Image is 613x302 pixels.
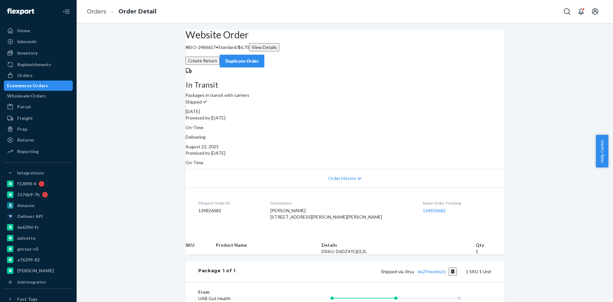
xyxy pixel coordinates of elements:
[561,5,573,18] button: Open Search Box
[17,224,39,230] div: 6e639d-fc
[249,43,279,51] button: View Details
[17,27,30,34] div: Home
[418,269,446,274] a: 6e29neehly2s
[17,72,33,79] div: Orders
[328,175,356,182] span: Order History
[270,200,412,206] dt: Destination
[4,168,73,178] button: Integrations
[236,267,491,276] div: 1 SKU 1 Unit
[17,191,40,198] div: 5176b9-7b
[185,57,220,65] button: Create Return
[4,200,73,211] a: Amazon
[7,8,34,15] img: Flexport logo
[4,135,73,145] a: Returns
[4,113,73,123] a: Freight
[216,242,321,248] th: Product Name
[322,248,476,255] div: DSKU: D6DZXYQEE2L
[17,115,33,121] div: Freight
[7,82,48,89] div: Ecommerce Orders
[185,98,504,105] p: Shipped
[589,5,602,18] button: Open account menu
[225,58,259,64] div: Duplicate Order
[17,104,31,110] div: Parcel
[4,255,73,265] a: a76299-82
[198,200,260,206] dt: Flexport Order ID
[216,44,218,50] span: •
[252,44,277,50] div: View Details
[185,81,504,98] div: Packages in transit with carriers
[476,242,504,248] th: Qty
[381,269,457,274] span: Shipped via Jitsu
[185,242,216,248] th: SKU
[575,5,587,18] button: Open notifications
[270,208,382,220] span: [PERSON_NAME] [STREET_ADDRESS][PERSON_NAME][PERSON_NAME]
[423,208,446,213] a: 134826682
[17,126,27,132] div: Prep
[185,124,504,131] p: On-Time
[17,202,34,209] div: Amazon
[449,267,457,276] button: Copy tracking number
[185,134,504,140] p: Delivering
[4,36,73,47] a: Inbounds
[4,179,73,189] a: f12898-4
[17,61,51,68] div: Replenishments
[4,146,73,157] a: Reporting
[198,207,260,214] dd: 134826682
[17,170,44,176] div: Integrations
[185,115,504,121] p: Promised by [DATE]
[17,137,34,143] div: Returns
[17,235,36,241] div: pulsetto
[185,143,504,150] div: August 22, 2025
[60,5,73,18] button: Close Navigation
[4,211,73,221] a: Deliverr API
[4,70,73,81] a: Orders
[185,81,504,89] h3: In Transit
[185,150,504,156] p: Promised by [DATE]
[185,29,504,40] h2: Website Order
[4,266,73,276] a: [PERSON_NAME]
[4,222,73,232] a: 6e639d-fc
[4,59,73,70] a: Replenishments
[17,246,38,252] div: gnzsuz-v5
[17,213,43,220] div: Deliverr API
[596,135,608,167] button: Help Center
[4,278,73,286] a: Add Integration
[218,44,236,50] span: Standard
[4,102,73,112] a: Parcel
[4,91,73,101] a: Wholesale Orders
[4,190,73,200] a: 5176b9-7b
[4,244,73,254] a: gnzsuz-v5
[185,108,504,115] div: [DATE]
[87,8,106,15] a: Orders
[198,289,275,295] dt: From
[17,38,37,45] div: Inbounds
[4,26,73,36] a: Home
[17,257,40,263] div: a76299-82
[4,48,73,58] a: Inventory
[4,81,73,91] a: Ecommerce Orders
[476,248,504,255] td: 1
[7,93,46,99] div: Wholesale Orders
[198,267,236,276] div: Package 1 of 1
[17,50,38,56] div: Inventory
[17,279,46,285] div: Add Integration
[17,181,36,187] div: f12898-4
[4,124,73,134] a: Prep
[118,8,156,15] a: Order Detail
[220,55,264,67] button: Duplicate Order
[423,200,491,206] dt: Buyer Order Tracking
[17,267,54,274] div: [PERSON_NAME]
[185,43,504,51] p: # BIO-2486657 / $6.70
[185,159,504,166] p: On-Time
[17,148,39,155] div: Reporting
[4,233,73,243] a: pulsetto
[322,242,476,248] th: Details
[82,2,162,21] ol: breadcrumbs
